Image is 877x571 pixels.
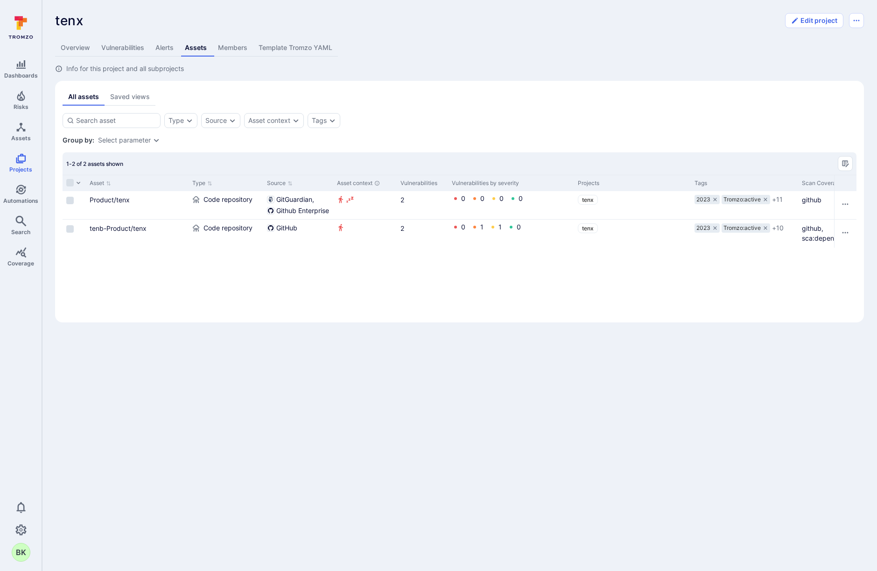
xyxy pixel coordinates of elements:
span: 2023 [696,224,710,232]
div: Cell for Asset [86,220,189,248]
button: Row actions menu [838,197,853,212]
span: tenx [582,196,594,203]
a: Alerts [150,39,179,57]
div: Asset context [337,179,393,187]
button: Type [168,117,184,124]
div: Cell for Vulnerabilities by severity [448,220,574,248]
span: Select row [66,197,74,204]
div: github [802,195,864,205]
button: Tags [312,117,327,124]
span: tenx [55,13,83,29]
span: GitHub [276,223,297,233]
span: 1-2 of 2 assets shown [66,160,123,167]
button: Sort by Asset [90,179,111,187]
span: + 11 [772,195,783,204]
div: Cell for selection [63,220,86,248]
div: Cell for selection [63,191,86,219]
a: 1 [498,223,502,231]
div: All assets [68,92,99,101]
div: Source [205,117,227,124]
div: Scan Coverage [802,179,864,187]
button: Sort by Type [192,179,212,187]
a: tenx [578,223,598,233]
a: Product/tenx [90,196,130,204]
div: assets tabs [63,88,856,106]
div: Cell for Vulnerabilities [397,191,448,219]
div: Tromzo:active [722,195,770,204]
div: Cell for Projects [574,191,691,219]
span: tenx [582,225,594,232]
button: Manage columns [838,156,853,171]
div: Tromzo:active [722,223,770,233]
button: Expand dropdown [229,117,236,124]
button: Row actions menu [838,225,853,240]
button: Expand dropdown [329,117,336,124]
span: Automations [3,197,38,204]
div: Cell for Type [189,220,263,248]
div: Saved views [110,92,150,101]
span: Coverage [7,260,34,267]
div: Cell for Source [263,220,333,248]
div: Cell for Asset [86,191,189,219]
div: Vulnerabilities by severity [452,179,570,187]
span: Code repository [203,223,253,233]
a: 2 [400,224,404,232]
a: tenb-Product/tenx [90,224,147,232]
div: Tags [695,179,794,187]
div: tags-cell-asset [695,195,794,204]
a: 1 [480,223,484,231]
span: Tromzo:active [723,224,761,232]
span: Dashboards [4,72,38,79]
span: Risks [14,103,28,110]
button: Options menu [849,13,864,28]
div: github, sca:dependabot, secrets:github [802,223,864,243]
button: Sort by Source [267,179,293,187]
a: Template Tromzo YAML [253,39,338,57]
div: Blake Kizer [12,543,30,562]
div: Cell for Scan Coverage [798,191,868,219]
span: Assets [11,135,31,142]
span: Info for this project and all subprojects [66,64,184,73]
button: BK [12,543,30,562]
span: Github Enterprise [276,206,329,215]
div: Asset context [248,117,290,124]
div: Cell for [834,191,856,219]
span: GitGuardian [276,195,314,204]
div: tags-cell-asset [695,223,794,233]
div: Cell for Type [189,191,263,219]
div: Automatically discovered context associated with the asset [374,180,380,186]
input: Search asset [76,116,156,125]
a: 0 [519,194,523,202]
a: 0 [499,194,504,202]
div: Cell for Scan Coverage [798,220,868,248]
span: Search [11,228,30,236]
div: Cell for Asset context [333,191,397,219]
div: Cell for [834,220,856,248]
button: Edit project [785,13,843,28]
div: Project tabs [55,39,864,57]
div: grouping parameters [98,136,160,144]
div: Projects [578,179,687,187]
a: 0 [480,194,484,202]
div: Cell for Projects [574,220,691,248]
a: Vulnerabilities [96,39,150,57]
div: Cell for Tags [691,220,798,248]
span: Select all rows [66,179,74,186]
div: Cell for Vulnerabilities by severity [448,191,574,219]
span: + 10 [772,223,784,233]
span: Select row [66,225,74,233]
div: Vulnerabilities [400,179,444,187]
a: tenx [578,195,598,205]
a: 0 [461,223,465,231]
button: Expand dropdown [292,117,300,124]
span: Tromzo:active [723,196,761,203]
a: Assets [179,39,212,57]
button: Expand dropdown [153,136,160,144]
a: 0 [461,194,465,202]
span: 2023 [696,196,710,203]
span: Code repository [203,195,253,204]
a: Members [212,39,253,57]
